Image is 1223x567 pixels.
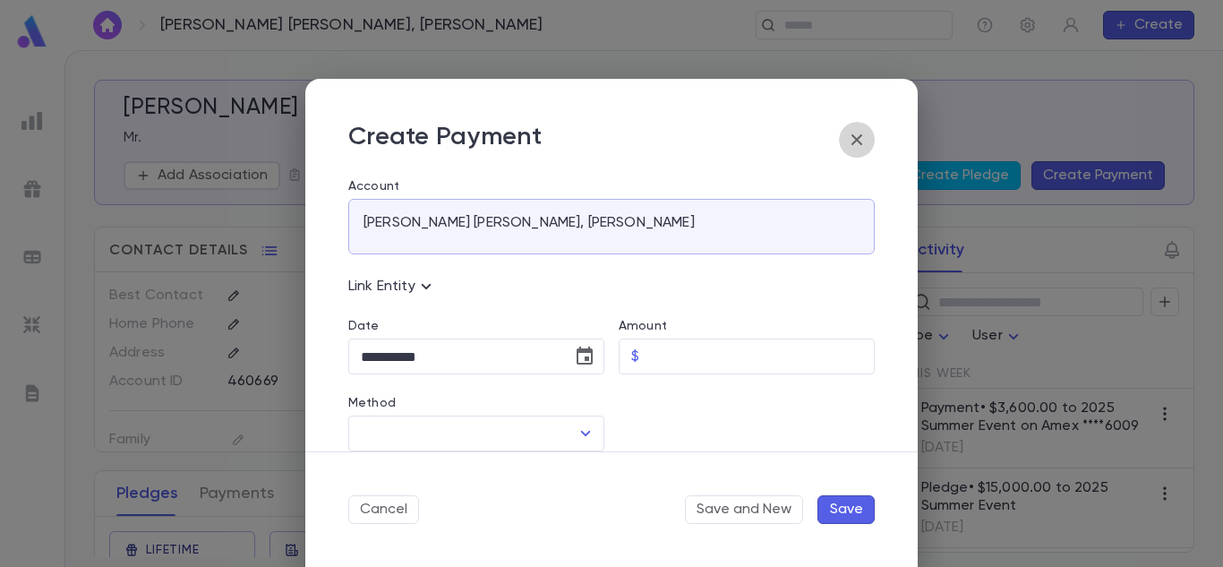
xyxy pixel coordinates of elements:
label: Date [348,319,604,333]
button: Cancel [348,495,419,524]
label: Method [348,396,396,410]
button: Save [817,495,875,524]
p: Create Payment [348,122,542,158]
label: Account [348,179,875,193]
button: Open [573,421,598,446]
p: [PERSON_NAME] [PERSON_NAME], [PERSON_NAME] [363,214,695,232]
button: Choose date, selected date is Sep 3, 2025 [567,339,603,374]
p: $ [631,348,639,365]
label: Amount [619,319,667,333]
button: Save and New [685,495,803,524]
p: Link Entity [348,276,437,297]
